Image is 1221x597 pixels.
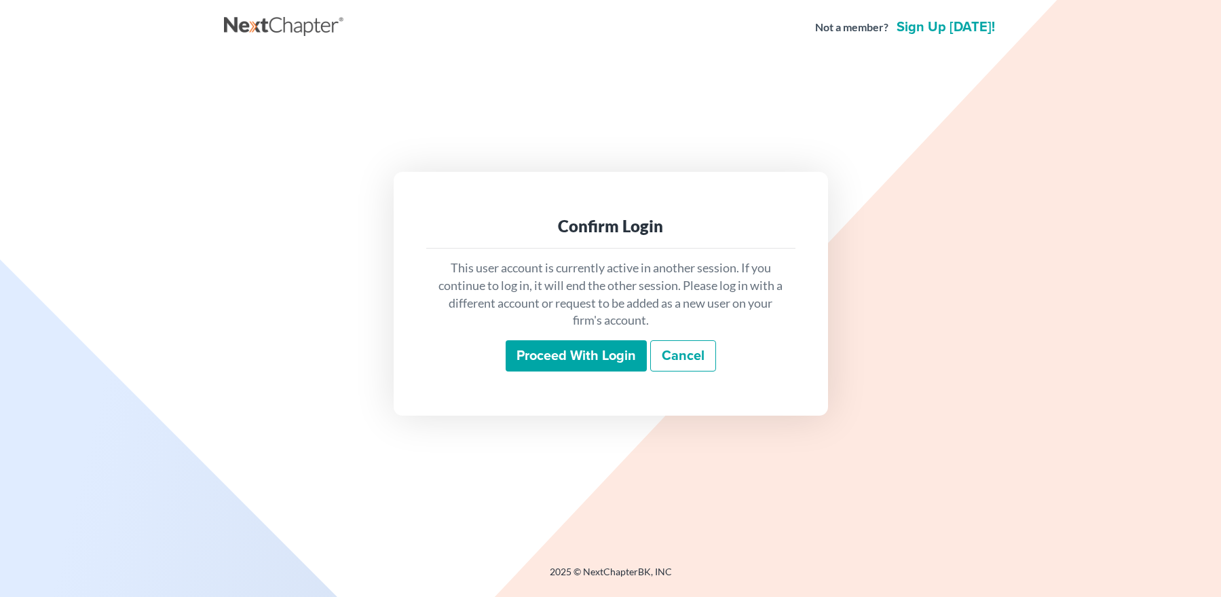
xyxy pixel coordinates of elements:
[437,259,785,329] p: This user account is currently active in another session. If you continue to log in, it will end ...
[506,340,647,372] input: Proceed with login
[437,215,785,237] div: Confirm Login
[650,340,716,372] a: Cancel
[224,565,998,590] div: 2025 © NextChapterBK, INC
[815,20,888,35] strong: Not a member?
[894,20,998,34] a: Sign up [DATE]!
